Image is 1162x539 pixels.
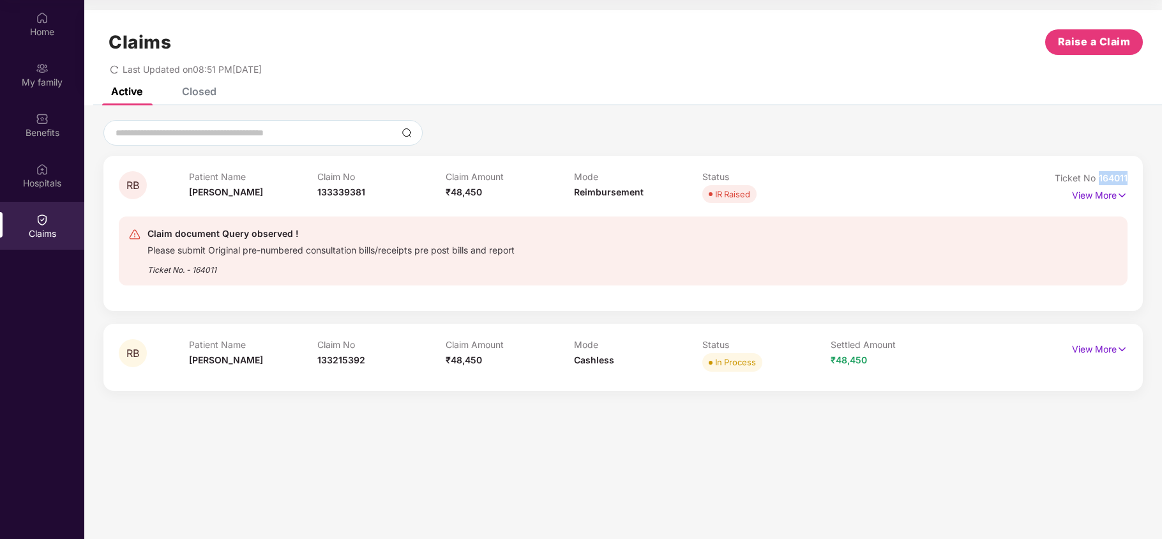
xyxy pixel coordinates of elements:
span: RB [126,348,139,359]
div: IR Raised [715,188,750,201]
p: Claim Amount [446,339,574,350]
p: Mode [574,171,702,182]
p: Claim No [317,339,446,350]
p: Patient Name [189,171,317,182]
span: Last Updated on 08:51 PM[DATE] [123,64,262,75]
p: Claim No [317,171,446,182]
p: Patient Name [189,339,317,350]
span: Raise a Claim [1058,34,1131,50]
img: svg+xml;base64,PHN2ZyBpZD0iQmVuZWZpdHMiIHhtbG5zPSJodHRwOi8vd3d3LnczLm9yZy8yMDAwL3N2ZyIgd2lkdGg9Ij... [36,112,49,125]
span: RB [126,180,139,191]
img: svg+xml;base64,PHN2ZyBpZD0iSG9tZSIgeG1sbnM9Imh0dHA6Ly93d3cudzMub3JnLzIwMDAvc3ZnIiB3aWR0aD0iMjAiIG... [36,11,49,24]
span: Ticket No [1055,172,1099,183]
p: Status [702,171,831,182]
span: 164011 [1099,172,1128,183]
div: Closed [182,85,216,98]
span: ₹48,450 [446,186,482,197]
span: 133215392 [317,354,365,365]
img: svg+xml;base64,PHN2ZyB4bWxucz0iaHR0cDovL3d3dy53My5vcmcvMjAwMC9zdmciIHdpZHRoPSIxNyIgaGVpZ2h0PSIxNy... [1117,342,1128,356]
button: Raise a Claim [1045,29,1143,55]
img: svg+xml;base64,PHN2ZyB3aWR0aD0iMjAiIGhlaWdodD0iMjAiIHZpZXdCb3g9IjAgMCAyMCAyMCIgZmlsbD0ibm9uZSIgeG... [36,62,49,75]
div: Please submit Original pre-numbered consultation bills/receipts pre post bills and report [147,241,515,256]
div: Active [111,85,142,98]
img: svg+xml;base64,PHN2ZyB4bWxucz0iaHR0cDovL3d3dy53My5vcmcvMjAwMC9zdmciIHdpZHRoPSIyNCIgaGVpZ2h0PSIyNC... [128,228,141,241]
p: Mode [574,339,702,350]
p: Status [702,339,831,350]
span: 133339381 [317,186,365,197]
span: Cashless [574,354,614,365]
img: svg+xml;base64,PHN2ZyBpZD0iU2VhcmNoLTMyeDMyIiB4bWxucz0iaHR0cDovL3d3dy53My5vcmcvMjAwMC9zdmciIHdpZH... [402,128,412,138]
div: In Process [715,356,756,368]
p: View More [1072,185,1128,202]
span: redo [110,64,119,75]
span: ₹48,450 [446,354,482,365]
span: [PERSON_NAME] [189,354,263,365]
h1: Claims [109,31,171,53]
p: View More [1072,339,1128,356]
img: svg+xml;base64,PHN2ZyBpZD0iQ2xhaW0iIHhtbG5zPSJodHRwOi8vd3d3LnczLm9yZy8yMDAwL3N2ZyIgd2lkdGg9IjIwIi... [36,213,49,226]
span: ₹48,450 [831,354,867,365]
img: svg+xml;base64,PHN2ZyB4bWxucz0iaHR0cDovL3d3dy53My5vcmcvMjAwMC9zdmciIHdpZHRoPSIxNyIgaGVpZ2h0PSIxNy... [1117,188,1128,202]
div: Ticket No. - 164011 [147,256,515,276]
img: svg+xml;base64,PHN2ZyBpZD0iSG9zcGl0YWxzIiB4bWxucz0iaHR0cDovL3d3dy53My5vcmcvMjAwMC9zdmciIHdpZHRoPS... [36,163,49,176]
span: [PERSON_NAME] [189,186,263,197]
div: Claim document Query observed ! [147,226,515,241]
span: Reimbursement [574,186,644,197]
p: Claim Amount [446,171,574,182]
p: Settled Amount [831,339,959,350]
